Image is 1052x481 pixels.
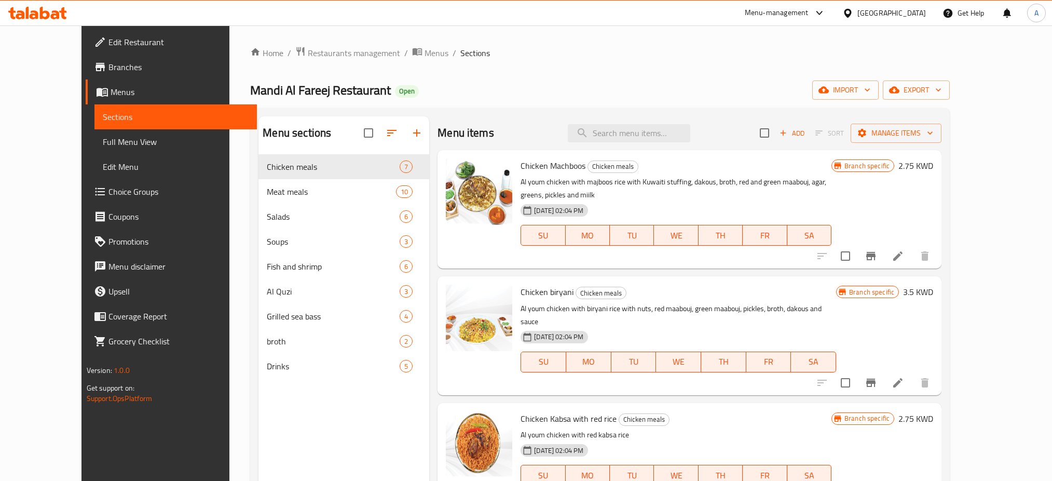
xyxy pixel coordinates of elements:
span: 3 [400,237,412,247]
span: Open [395,87,419,96]
a: Menus [412,46,448,60]
button: Branch-specific-item [858,244,883,269]
button: FR [746,352,791,372]
li: / [288,47,291,59]
span: SA [791,228,827,243]
span: SU [525,228,561,243]
input: search [568,124,690,142]
span: export [891,84,941,97]
div: items [396,185,413,198]
div: Soups3 [258,229,429,254]
span: A [1034,7,1039,19]
button: SU [521,225,565,246]
span: Upsell [108,285,249,298]
div: broth [267,335,400,348]
div: [GEOGRAPHIC_DATA] [857,7,926,19]
img: Chicken Machboos [446,158,512,225]
span: Menus [111,86,249,98]
a: Support.OpsPlatform [87,392,153,405]
span: Al Quzi [267,285,400,298]
button: export [883,81,950,100]
a: Home [250,47,283,59]
a: Menus [86,79,257,104]
a: Edit Restaurant [86,30,257,55]
a: Full Menu View [94,129,257,154]
div: items [400,285,413,298]
span: Drinks [267,360,400,372]
span: 7 [400,162,412,172]
span: SU [525,354,562,369]
span: Menus [425,47,448,59]
span: Grilled sea bass [267,310,400,323]
a: Restaurants management [295,46,400,60]
button: MO [566,225,610,246]
div: Fish and shrimp6 [258,254,429,279]
span: WE [658,228,694,243]
span: Edit Restaurant [108,36,249,48]
span: Branch specific [840,413,894,423]
span: Select section first [809,125,851,141]
span: Full Menu View [103,136,249,148]
span: [DATE] 02:04 PM [530,332,588,342]
p: Al youm chicken with majboos rice with Kuwaiti stuffing, dakous, broth, red and green maabouj, ag... [521,176,831,202]
a: Menu disclaimer [86,254,257,279]
div: Open [395,85,419,98]
span: Select to update [835,372,856,394]
span: 10 [397,187,412,197]
button: TH [701,352,746,372]
span: Chicken meals [576,287,626,299]
button: SU [521,352,566,372]
a: Upsell [86,279,257,304]
button: Add [775,125,809,141]
button: delete [912,244,937,269]
button: TU [610,225,654,246]
button: Manage items [851,124,941,143]
a: Promotions [86,229,257,254]
div: broth2 [258,329,429,354]
span: WE [660,354,697,369]
span: Add item [775,125,809,141]
span: 6 [400,262,412,272]
span: Promotions [108,235,249,248]
span: MO [570,354,607,369]
a: Edit Menu [94,154,257,179]
button: import [812,81,879,100]
nav: Menu sections [258,150,429,383]
span: Chicken biryani [521,284,573,300]
button: Branch-specific-item [858,370,883,395]
div: Al Quzi3 [258,279,429,304]
span: 5 [400,362,412,371]
button: delete [912,370,937,395]
span: Add [778,127,806,139]
h6: 3.5 KWD [903,285,933,299]
span: Select all sections [358,122,379,144]
span: Salads [267,210,400,223]
a: Coverage Report [86,304,257,329]
div: items [400,310,413,323]
span: Restaurants management [308,47,400,59]
div: Drinks5 [258,354,429,379]
li: / [453,47,456,59]
span: SA [795,354,832,369]
span: Meat meals [267,185,396,198]
a: Branches [86,55,257,79]
button: TU [611,352,657,372]
div: Chicken meals7 [258,154,429,179]
span: Select section [754,122,775,144]
span: Branch specific [840,161,894,171]
div: items [400,161,413,173]
span: [DATE] 02:04 PM [530,446,588,456]
span: Chicken Machboos [521,158,585,173]
a: Edit menu item [892,377,904,389]
h6: 2.75 KWD [898,411,933,426]
a: Choice Groups [86,179,257,204]
span: 1.0.0 [114,364,130,377]
button: MO [566,352,611,372]
div: Salads6 [258,204,429,229]
span: Choice Groups [108,185,249,198]
span: Edit Menu [103,161,249,173]
span: MO [570,228,606,243]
